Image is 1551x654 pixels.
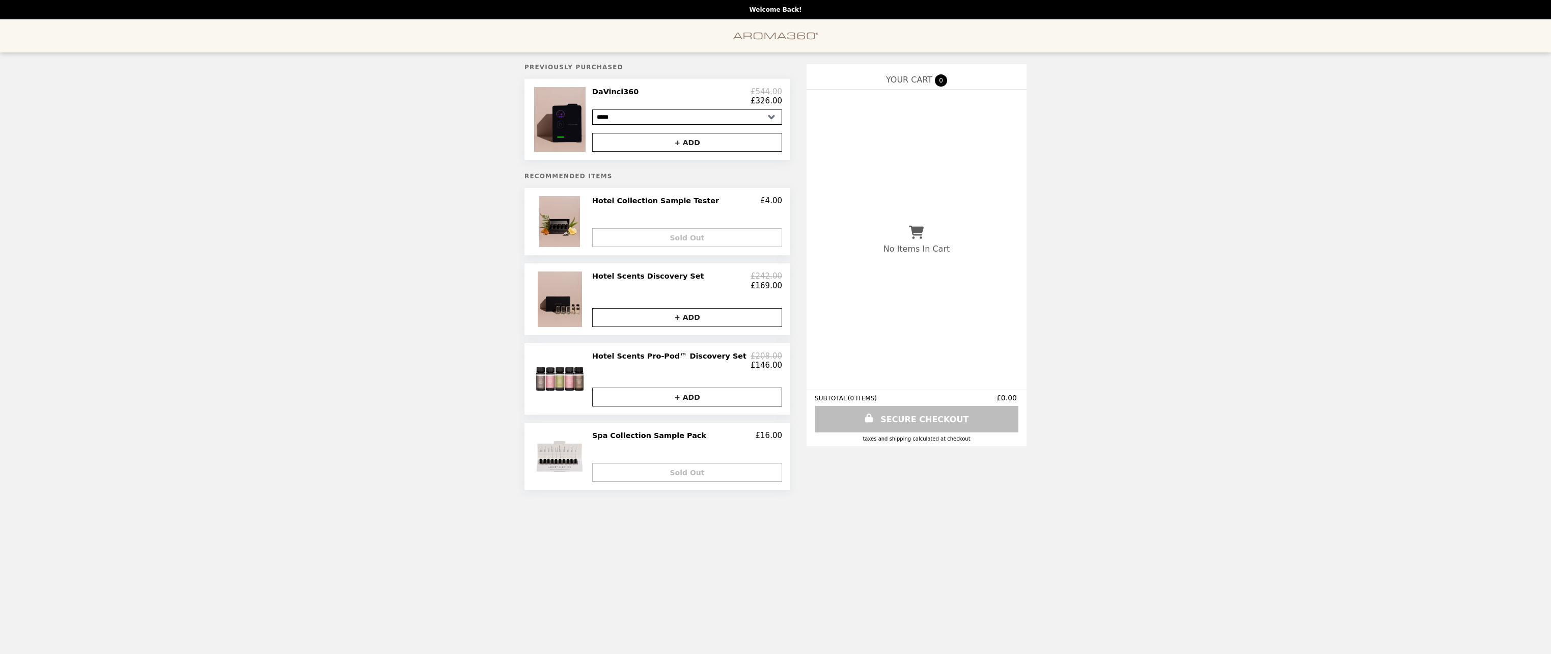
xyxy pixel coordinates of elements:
[592,133,782,152] button: + ADD
[733,25,818,46] img: Brand Logo
[883,244,950,254] p: No Items In Cart
[534,87,589,152] img: DaVinci360
[524,173,790,180] h5: Recommended Items
[756,431,783,440] p: £16.00
[935,74,947,87] span: 0
[592,308,782,327] button: + ADD
[592,431,710,440] h2: Spa Collection Sample Pack
[532,351,590,406] img: Hotel Scents Pro-Pod™ Discovery Set
[751,361,782,370] p: £146.00
[886,75,932,85] span: YOUR CART
[534,431,588,482] img: Spa Collection Sample Pack
[592,87,643,96] h2: DaVinci360
[592,110,782,125] select: Select a product variant
[538,271,585,326] img: Hotel Scents Discovery Set
[751,351,782,361] p: £208.00
[592,196,723,205] h2: Hotel Collection Sample Tester
[848,395,877,402] span: ( 0 ITEMS )
[539,196,583,247] img: Hotel Collection Sample Tester
[592,351,751,361] h2: Hotel Scents Pro-Pod™ Discovery Set
[815,436,1018,442] div: Taxes and Shipping calculated at checkout
[592,271,708,281] h2: Hotel Scents Discovery Set
[760,196,782,205] p: £4.00
[749,6,801,13] p: Welcome Back!
[751,271,782,281] p: £242.00
[751,96,782,105] p: £326.00
[592,388,782,406] button: + ADD
[751,281,782,290] p: £169.00
[996,394,1018,402] span: £0.00
[751,87,782,96] p: £544.00
[815,395,848,402] span: SUBTOTAL
[524,64,790,71] h5: Previously Purchased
